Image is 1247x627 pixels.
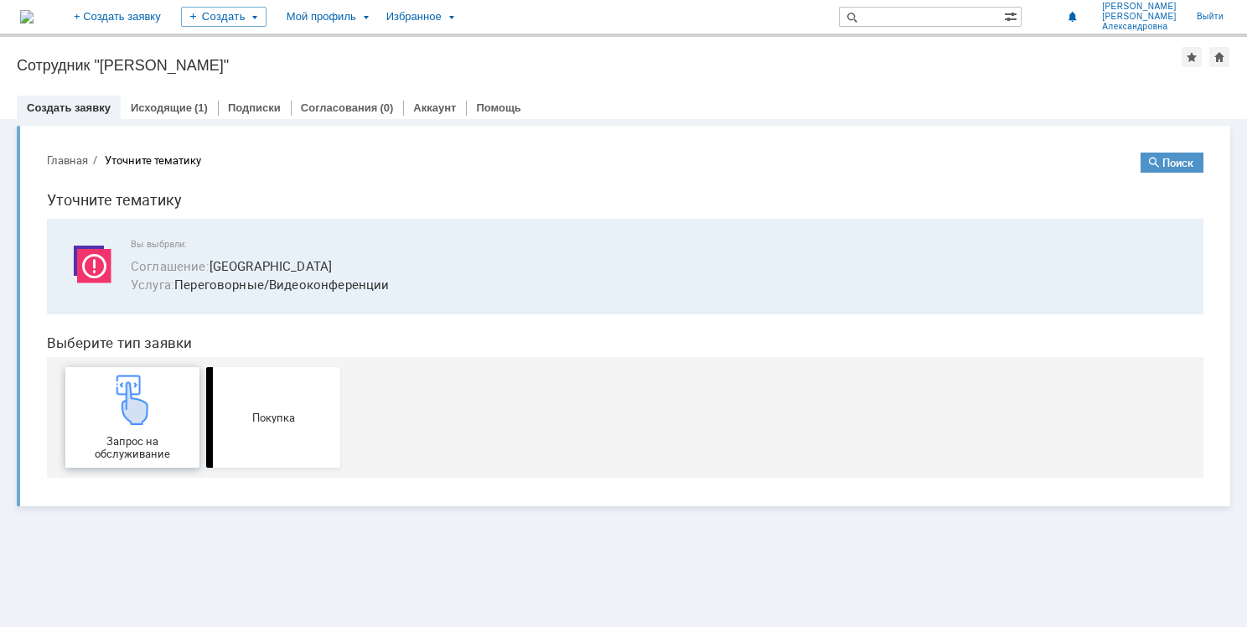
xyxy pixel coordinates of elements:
div: Создать [181,7,266,27]
button: Поиск [1107,13,1170,34]
div: (0) [380,101,393,114]
img: logo [20,10,34,23]
a: Подписки [228,101,281,114]
span: Соглашение : [97,118,176,135]
a: Перейти на домашнюю страницу [20,10,34,23]
span: Александровна [1102,22,1177,32]
a: Исходящие [131,101,192,114]
div: (1) [194,101,208,114]
a: Помощь [476,101,520,114]
span: Услуга : [97,137,141,153]
a: Согласования [301,101,378,114]
span: [PERSON_NAME] [1102,2,1177,12]
img: getd084b52365464f9197f626d2fa7be5ad [74,236,124,286]
button: Главная [13,13,54,28]
header: Выберите тип заявки [13,195,1170,212]
img: svg%3E [34,100,84,150]
div: Сделать домашней страницей [1209,47,1229,67]
div: Добавить в избранное [1182,47,1202,67]
button: Соглашение:[GEOGRAPHIC_DATA] [97,117,298,137]
span: Запрос на обслуживание [37,296,161,321]
div: Сотрудник "[PERSON_NAME]" [17,57,1182,74]
a: Создать заявку [27,101,111,114]
div: Уточните тематику [71,15,168,28]
a: Запрос на обслуживание [32,228,166,329]
span: [PERSON_NAME] [1102,12,1177,22]
span: Расширенный поиск [1004,8,1021,23]
a: Аккаунт [413,101,456,114]
a: Покупка [173,228,307,329]
span: Переговорные/Видеоконференции [97,136,1150,155]
h1: Уточните тематику [13,49,1170,73]
span: Покупка [178,272,302,285]
span: Вы выбрали: [97,100,1150,111]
